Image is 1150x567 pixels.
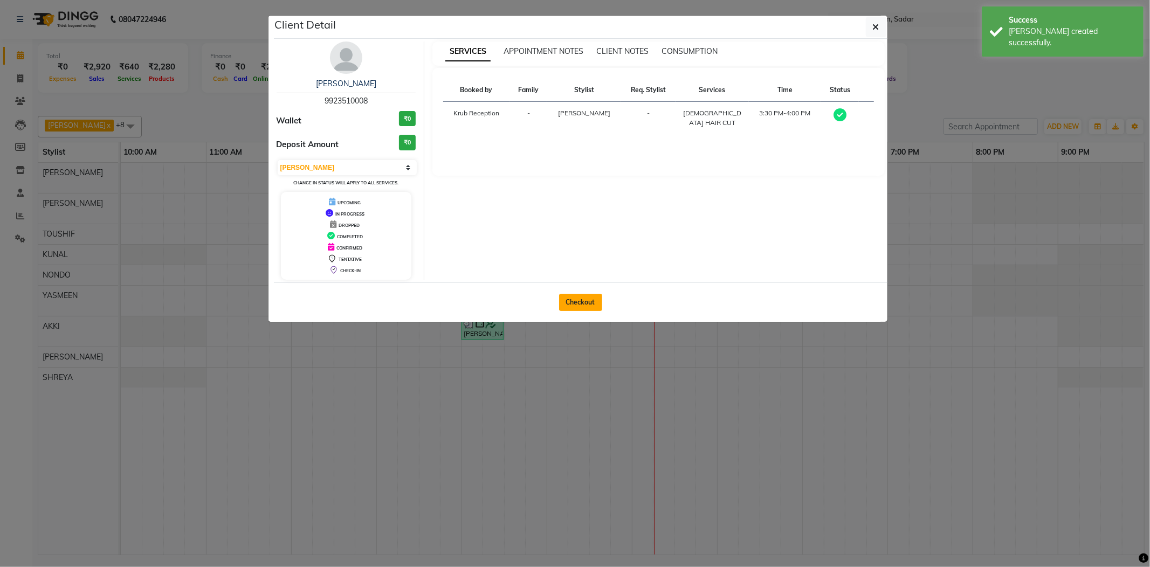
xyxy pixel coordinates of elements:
th: Stylist [547,79,621,102]
th: Req. Stylist [621,79,676,102]
span: [PERSON_NAME] [558,109,610,117]
th: Services [676,79,749,102]
span: Deposit Amount [277,139,339,151]
img: avatar [330,42,362,74]
span: CLIENT NOTES [596,46,649,56]
th: Status [821,79,859,102]
th: Time [749,79,822,102]
td: - [509,102,547,135]
td: Krub Reception [443,102,509,135]
th: Family [509,79,547,102]
h3: ₹0 [399,111,416,127]
span: Wallet [277,115,302,127]
td: - [621,102,676,135]
th: Booked by [443,79,509,102]
h5: Client Detail [275,17,336,33]
span: CONSUMPTION [662,46,718,56]
span: COMPLETED [337,234,363,239]
span: UPCOMING [338,200,361,205]
div: Bill created successfully. [1009,26,1135,49]
span: DROPPED [339,223,360,228]
span: SERVICES [445,42,491,61]
div: [DEMOGRAPHIC_DATA] HAIR CUT [682,108,742,128]
a: [PERSON_NAME] [316,79,376,88]
span: CHECK-IN [340,268,361,273]
button: Checkout [559,294,602,311]
span: IN PROGRESS [335,211,364,217]
span: TENTATIVE [339,257,362,262]
small: Change in status will apply to all services. [293,180,398,185]
h3: ₹0 [399,135,416,150]
span: APPOINTMENT NOTES [504,46,583,56]
span: 9923510008 [325,96,368,106]
div: Success [1009,15,1135,26]
span: CONFIRMED [336,245,362,251]
td: 3:30 PM-4:00 PM [749,102,822,135]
